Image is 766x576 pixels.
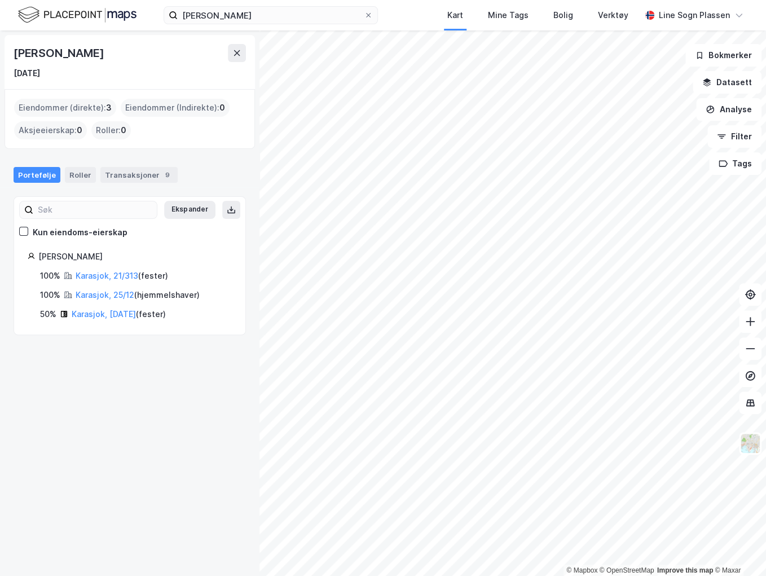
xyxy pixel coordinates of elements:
[40,269,60,283] div: 100%
[710,522,766,576] iframe: Chat Widget
[33,226,127,239] div: Kun eiendoms-eierskap
[40,288,60,302] div: 100%
[121,99,230,117] div: Eiendommer (Indirekte) :
[707,125,761,148] button: Filter
[33,201,157,218] input: Søk
[76,271,138,280] a: Karasjok, 21/313
[121,124,126,137] span: 0
[162,169,173,181] div: 9
[739,433,761,454] img: Z
[14,67,40,80] div: [DATE]
[566,566,597,574] a: Mapbox
[100,167,178,183] div: Transaksjoner
[18,5,137,25] img: logo.f888ab2527a4732fd821a326f86c7f29.svg
[709,152,761,175] button: Tags
[178,7,364,24] input: Søk på adresse, matrikkel, gårdeiere, leietakere eller personer
[14,99,116,117] div: Eiendommer (direkte) :
[14,44,106,62] div: [PERSON_NAME]
[72,309,136,319] a: Karasjok, [DATE]
[76,290,134,300] a: Karasjok, 25/12
[164,201,215,219] button: Ekspander
[553,8,573,22] div: Bolig
[106,101,112,115] span: 3
[77,124,82,137] span: 0
[488,8,529,22] div: Mine Tags
[447,8,463,22] div: Kart
[219,101,225,115] span: 0
[14,121,87,139] div: Aksjeeierskap :
[40,307,56,321] div: 50%
[14,167,60,183] div: Portefølje
[710,522,766,576] div: Kontrollprogram for chat
[659,8,730,22] div: Line Sogn Plassen
[38,250,232,263] div: [PERSON_NAME]
[65,167,96,183] div: Roller
[76,288,200,302] div: ( hjemmelshaver )
[657,566,713,574] a: Improve this map
[91,121,131,139] div: Roller :
[685,44,761,67] button: Bokmerker
[693,71,761,94] button: Datasett
[72,307,166,321] div: ( fester )
[598,8,628,22] div: Verktøy
[76,269,168,283] div: ( fester )
[600,566,654,574] a: OpenStreetMap
[696,98,761,121] button: Analyse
